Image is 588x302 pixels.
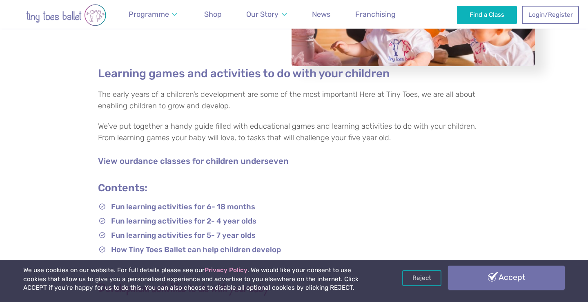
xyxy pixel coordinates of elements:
a: Login/Register [522,6,579,24]
p: We use cookies on our website. For full details please see our . We would like your consent to us... [23,266,375,293]
a: Franchising [352,5,399,24]
span: Franchising [355,10,396,18]
a: Programme [125,5,181,24]
a: dance classes for children under [133,157,264,166]
a: Privacy Policy [205,266,247,274]
a: Shop [200,5,225,24]
p: The early years of a children’s development are some of the most important! Here at Tiny Toes, we... [98,89,490,112]
strong: Contents: [98,182,147,194]
a: Fun learning activities for 5- 7 year olds [111,232,256,240]
a: Fun learning activities for 6- 18 months [111,203,255,211]
a: Our Story [243,5,291,24]
span: Our Story [246,10,278,18]
h2: Learning games and activities to do with your children [98,67,490,81]
a: Accept [448,266,565,289]
span: News [312,10,330,18]
a: How Tiny Toes Ballet can help children develop [111,246,281,254]
h6: View our [98,156,490,166]
a: Find a Class [457,6,517,24]
a: seven [264,157,289,166]
a: Reject [402,270,441,286]
img: tiny toes ballet [9,4,123,26]
span: Programme [129,10,169,18]
span: Shop [204,10,222,18]
a: News [308,5,334,24]
a: Fun learning activities for 2- 4 year olds [111,217,256,226]
p: We’ve put together a handy guide filled with educational games and learning activities to do with... [98,121,490,143]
